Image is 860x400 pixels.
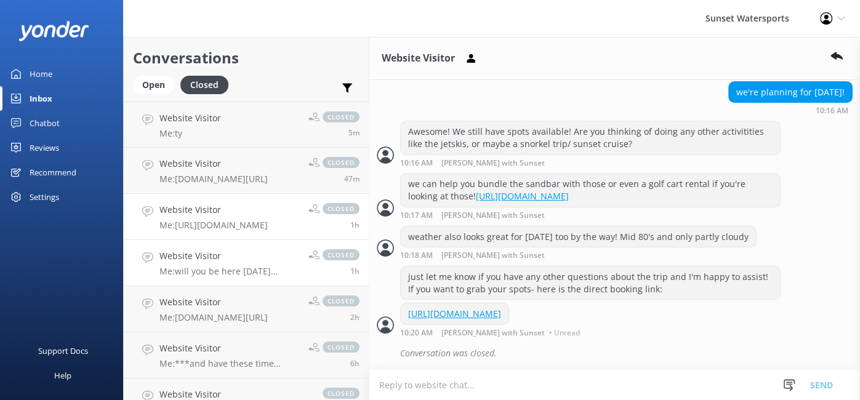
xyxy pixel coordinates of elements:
[124,148,369,194] a: Website VisitorMe:[DOMAIN_NAME][URL]closed47m
[344,174,360,184] span: Oct 15 2025 10:07am (UTC -05:00) America/Cancun
[30,62,52,86] div: Home
[350,358,360,369] span: Oct 15 2025 04:06am (UTC -05:00) America/Cancun
[400,329,433,337] strong: 10:20 AM
[816,107,848,114] strong: 10:16 AM
[400,252,433,260] strong: 10:18 AM
[400,343,853,364] div: Conversation was closed.
[30,185,59,209] div: Settings
[30,135,59,160] div: Reviews
[729,82,852,103] div: we're planning for [DATE]!
[400,212,433,220] strong: 10:17 AM
[401,226,756,247] div: weather also looks great for [DATE] too by the way! Mid 80's and only partly cloudy
[401,174,780,206] div: we can help you bundle the sandbar with those or even a golf cart rental if you're looking at those!
[400,328,583,337] div: Oct 15 2025 09:20am (UTC -05:00) America/Cancun
[159,157,268,170] h4: Website Visitor
[159,111,221,125] h4: Website Visitor
[18,21,89,41] img: yonder-white-logo.png
[124,286,369,332] a: Website VisitorMe:[DOMAIN_NAME][URL]closed2h
[124,102,369,148] a: Website VisitorMe:tyclosed5m
[323,295,360,306] span: closed
[476,190,569,202] a: [URL][DOMAIN_NAME]
[400,250,757,260] div: Oct 15 2025 09:18am (UTC -05:00) America/Cancun
[441,329,545,337] span: [PERSON_NAME] with Sunset
[180,76,228,94] div: Closed
[350,266,360,276] span: Oct 15 2025 09:04am (UTC -05:00) America/Cancun
[377,343,853,364] div: 2025-10-15T14:45:01.482
[159,342,299,355] h4: Website Visitor
[401,266,780,299] div: just let me know if you have any other questions about the trip and I'm happy to assist! If you w...
[400,158,781,167] div: Oct 15 2025 09:16am (UTC -05:00) America/Cancun
[30,160,76,185] div: Recommend
[124,240,369,286] a: Website VisitorMe:will you be here [DATE] evening?closed1h
[159,266,299,277] p: Me: will you be here [DATE] evening?
[323,249,360,260] span: closed
[350,220,360,230] span: Oct 15 2025 09:20am (UTC -05:00) America/Cancun
[549,329,580,337] span: • Unread
[400,210,781,220] div: Oct 15 2025 09:17am (UTC -05:00) America/Cancun
[323,342,360,353] span: closed
[159,358,299,369] p: Me: ***and have these time sensitive codes handy, to use on that direct link I sent you, for furt...
[382,50,455,66] h3: Website Visitor
[38,338,88,363] div: Support Docs
[180,78,235,91] a: Closed
[441,252,545,260] span: [PERSON_NAME] with Sunset
[159,312,268,323] p: Me: [DOMAIN_NAME][URL]
[133,76,174,94] div: Open
[124,332,369,378] a: Website VisitorMe:***and have these time sensitive codes handy, to use on that direct link I sent...
[159,128,221,139] p: Me: ty
[54,363,71,388] div: Help
[133,46,360,70] h2: Conversations
[133,78,180,91] a: Open
[401,121,780,154] div: Awesome! We still have spots available! Are you thinking of doing any other activitities like the...
[400,159,433,167] strong: 10:16 AM
[159,203,268,217] h4: Website Visitor
[30,86,52,111] div: Inbox
[350,312,360,322] span: Oct 15 2025 08:14am (UTC -05:00) America/Cancun
[323,388,360,399] span: closed
[348,127,360,138] span: Oct 15 2025 10:49am (UTC -05:00) America/Cancun
[159,249,299,263] h4: Website Visitor
[323,157,360,168] span: closed
[124,194,369,240] a: Website VisitorMe:[URL][DOMAIN_NAME]closed1h
[159,295,268,309] h4: Website Visitor
[441,212,545,220] span: [PERSON_NAME] with Sunset
[441,159,545,167] span: [PERSON_NAME] with Sunset
[159,174,268,185] p: Me: [DOMAIN_NAME][URL]
[159,220,268,231] p: Me: [URL][DOMAIN_NAME]
[323,111,360,122] span: closed
[408,308,501,319] a: [URL][DOMAIN_NAME]
[323,203,360,214] span: closed
[728,106,853,114] div: Oct 15 2025 09:16am (UTC -05:00) America/Cancun
[30,111,60,135] div: Chatbot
